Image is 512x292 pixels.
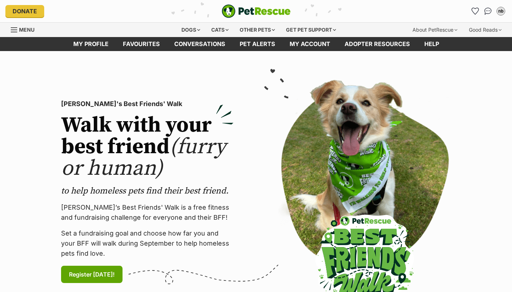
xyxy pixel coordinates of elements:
span: Menu [19,27,34,33]
div: Other pets [235,23,280,37]
ul: Account quick links [469,5,507,17]
a: My profile [66,37,116,51]
a: conversations [167,37,232,51]
div: About PetRescue [407,23,462,37]
a: PetRescue [222,4,291,18]
div: Good Reads [464,23,507,37]
a: Help [417,37,446,51]
a: Register [DATE]! [61,266,123,283]
img: logo-e224e6f780fb5917bec1dbf3a21bbac754714ae5b6737aabdf751b685950b380.svg [222,4,291,18]
a: Menu [11,23,40,36]
div: Cats [206,23,234,37]
a: Conversations [482,5,494,17]
p: Set a fundraising goal and choose how far you and your BFF will walk during September to help hom... [61,228,234,259]
div: nb [497,8,504,15]
h2: Walk with your best friend [61,115,234,179]
p: [PERSON_NAME]’s Best Friends' Walk is a free fitness and fundraising challenge for everyone and t... [61,202,234,223]
p: to help homeless pets find their best friend. [61,185,234,197]
a: Favourites [469,5,481,17]
a: My account [282,37,337,51]
span: Register [DATE]! [69,270,115,279]
a: Adopter resources [337,37,417,51]
div: Get pet support [281,23,341,37]
a: Favourites [116,37,167,51]
button: My account [495,5,507,17]
div: Dogs [176,23,205,37]
a: Pet alerts [232,37,282,51]
span: (furry or human) [61,133,226,182]
img: chat-41dd97257d64d25036548639549fe6c8038ab92f7586957e7f3b1b290dea8141.svg [484,8,492,15]
a: Donate [5,5,44,17]
p: [PERSON_NAME]'s Best Friends' Walk [61,99,234,109]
